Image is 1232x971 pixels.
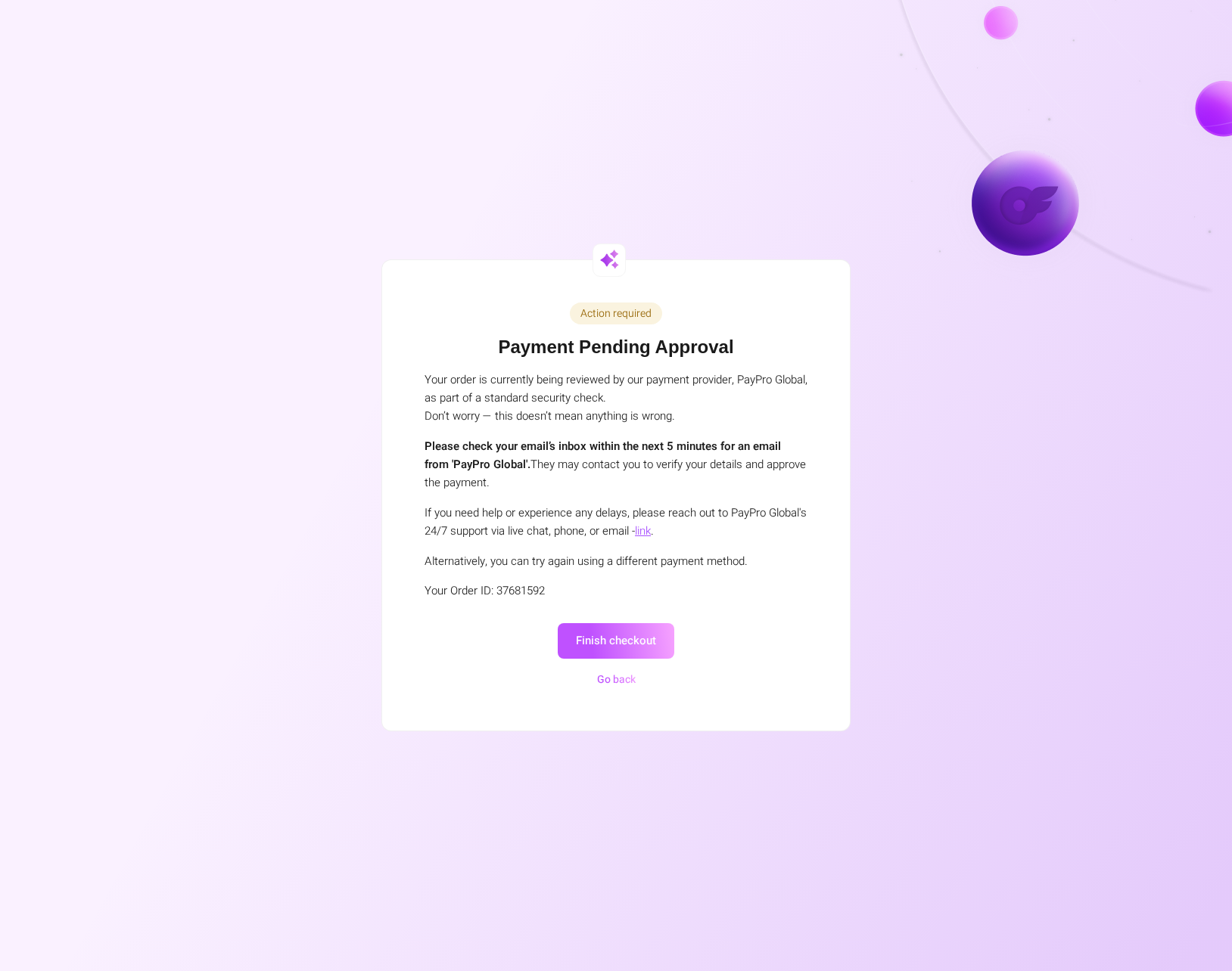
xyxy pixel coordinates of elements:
strong: Please check your email’s inbox within the next 5 minutes for an email from 'PayPro Global'. [425,438,781,473]
button: Finish checkout [558,623,674,659]
p: They may contact you to verify your details and approve the payment. [425,437,807,492]
p: If you need help or experience any delays, please reach out to PayPro Global's 24/7 support via l... [425,504,807,540]
button: Go back [593,671,640,688]
a: link [635,523,651,539]
p: Alternatively, you can try again using a different payment method. [425,552,807,570]
div: Your Order ID: 37681592 [425,582,807,600]
p: Your order is currently being reviewed by our payment provider, PayPro Global, as part of a stand... [425,371,807,425]
div: Action required [570,302,662,324]
h1: Payment Pending Approval [425,337,807,358]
